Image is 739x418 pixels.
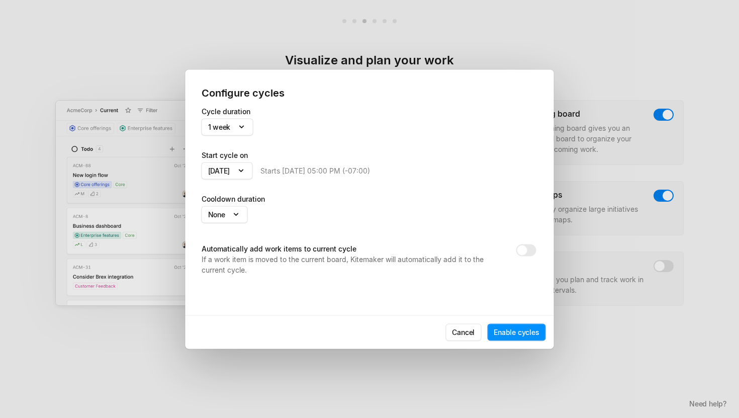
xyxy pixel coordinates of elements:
[202,243,356,254] div: Automatically add work items to current cycle
[445,323,481,341] button: Cancel
[202,254,507,275] div: If a work item is moved to the current board, Kitemaker will automatically add it to the current ...
[487,323,545,341] button: Enable cycles
[202,86,538,100] div: Configure cycles
[202,149,248,160] div: Start cycle on
[202,193,265,204] div: Cooldown duration
[260,165,370,176] span: Starts [DATE] 05:00 PM (-07:00)
[202,106,250,116] div: Cycle duration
